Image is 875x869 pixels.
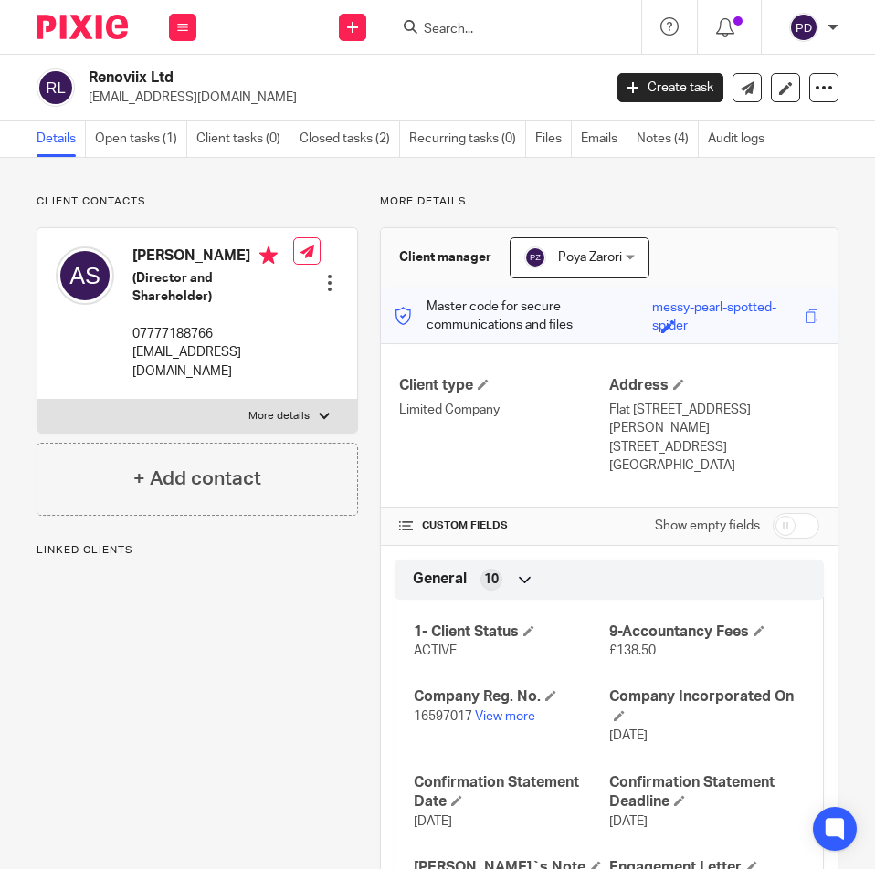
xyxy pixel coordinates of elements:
span: [DATE] [609,815,648,828]
h4: CUSTOM FIELDS [399,518,609,533]
span: ACTIVE [414,644,457,657]
img: svg%3E [37,68,75,107]
h4: Address [609,376,819,395]
span: Poya Zarori [558,251,622,264]
h4: [PERSON_NAME] [132,246,293,269]
img: svg%3E [56,246,114,305]
h5: (Director and Shareholder) [132,269,293,307]
p: More details [248,409,310,424]
span: [DATE] [609,729,648,742]
span: General [413,570,467,589]
h4: Confirmation Statement Deadline [609,773,805,812]
h4: Company Incorporated On [609,687,805,727]
h4: Client type [399,376,609,395]
p: [EMAIL_ADDRESS][DOMAIN_NAME] [132,343,293,381]
h4: Confirmation Statement Date [414,773,609,812]
h4: + Add contact [133,465,261,493]
img: svg%3E [524,246,546,268]
a: Recurring tasks (0) [409,121,526,157]
p: Master code for secure communications and files [395,298,652,335]
p: [GEOGRAPHIC_DATA] [609,456,819,475]
h4: 9-Accountancy Fees [609,623,805,642]
input: Search [422,22,586,38]
h4: Company Reg. No. [414,687,609,707]
a: Closed tasks (2) [300,121,400,157]
a: Audit logs [708,121,774,157]
span: 16597017 [414,710,472,723]
span: 10 [484,571,499,589]
a: Files [535,121,572,157]
img: Pixie [37,15,128,39]
p: 07777188766 [132,325,293,343]
p: Client contacts [37,194,358,209]
a: Emails [581,121,627,157]
p: Limited Company [399,401,609,419]
a: Notes (4) [637,121,699,157]
a: Details [37,121,86,157]
h3: Client manager [399,248,491,267]
div: messy-pearl-spotted-spider [652,298,801,319]
p: Linked clients [37,543,358,558]
p: [EMAIL_ADDRESS][DOMAIN_NAME] [89,89,590,107]
p: Flat [STREET_ADDRESS][PERSON_NAME] [609,401,819,438]
a: Open tasks (1) [95,121,187,157]
h4: 1- Client Status [414,623,609,642]
span: [DATE] [414,815,452,828]
p: [STREET_ADDRESS] [609,438,819,456]
a: Client tasks (0) [196,121,290,157]
label: Show empty fields [655,517,760,535]
h2: Renoviix Ltd [89,68,490,88]
img: svg%3E [789,13,818,42]
p: More details [380,194,838,209]
i: Primary [259,246,278,265]
a: Create task [617,73,723,102]
span: £138.50 [609,644,656,657]
a: View more [475,710,535,723]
